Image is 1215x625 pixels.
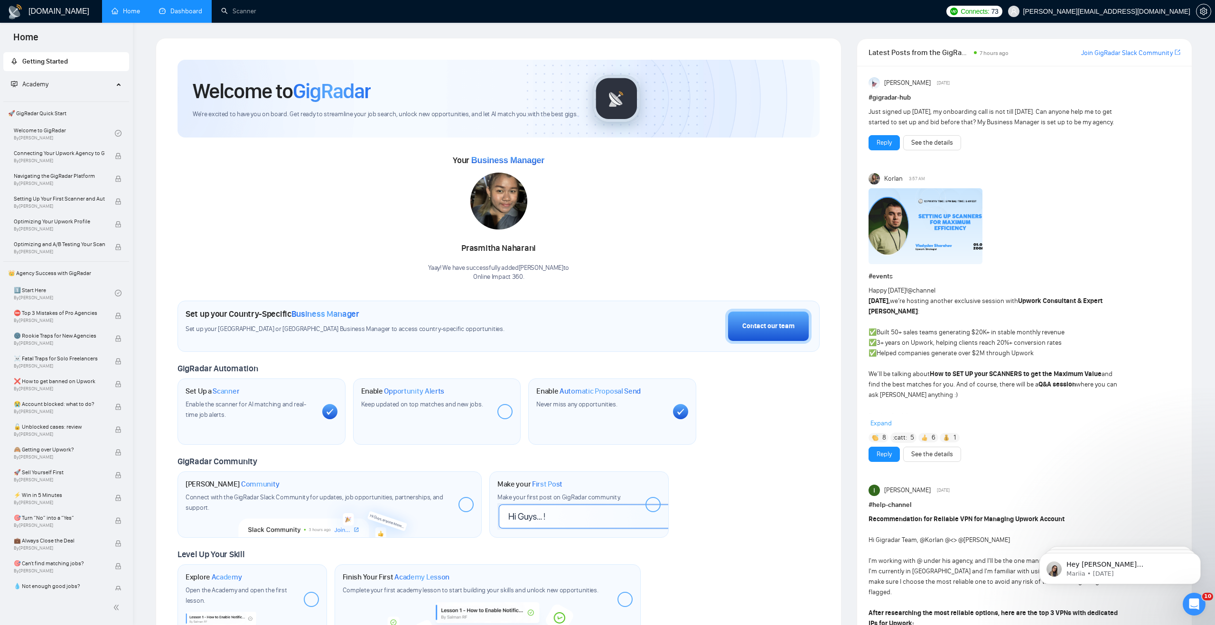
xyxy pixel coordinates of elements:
[593,75,640,122] img: gigradar-logo.png
[115,312,121,319] span: lock
[1025,533,1215,599] iframe: Intercom notifications message
[14,148,105,158] span: Connecting Your Upwork Agency to GigRadar
[907,286,935,294] span: @channel
[186,572,242,582] h1: Explore
[115,381,121,387] span: lock
[536,386,641,396] h1: Enable
[384,386,444,396] span: Opportunity Alerts
[193,110,578,119] span: We're excited to have you on board. Get ready to streamline your job search, unlock new opportuni...
[911,449,953,460] a: See the details
[115,586,121,592] span: lock
[884,78,931,88] span: [PERSON_NAME]
[115,563,121,570] span: lock
[869,46,971,58] span: Latest Posts from the GigRadar Community
[115,244,121,250] span: lock
[980,50,1009,56] span: 7 hours ago
[115,221,121,228] span: lock
[909,175,925,183] span: 3:57 AM
[178,549,244,560] span: Level Up Your Skill
[903,135,961,150] button: See the details
[14,354,105,363] span: ☠️ Fatal Traps for Solo Freelancers
[239,494,421,537] img: slackcommunity-bg.png
[14,581,105,591] span: 💧 Not enough good jobs?
[14,377,105,386] span: ❌ How to get banned on Upwork
[14,340,105,346] span: By [PERSON_NAME]
[186,325,561,334] span: Set up your [GEOGRAPHIC_DATA] or [GEOGRAPHIC_DATA] Business Manager to access country-specific op...
[11,58,18,64] span: rocket
[14,249,105,255] span: By [PERSON_NAME]
[893,432,907,443] span: :catt:
[14,203,105,209] span: By [PERSON_NAME]
[241,479,280,489] span: Community
[869,92,1180,103] h1: # gigradar-hub
[884,485,931,496] span: [PERSON_NAME]
[178,456,257,467] span: GigRadar Community
[497,479,562,489] h1: Make your
[14,545,105,551] span: By [PERSON_NAME]
[1183,593,1206,616] iframe: Intercom live chat
[14,445,105,454] span: 🙈 Getting over Upwork?
[14,308,105,318] span: ⛔ Top 3 Mistakes of Pro Agencies
[186,309,359,319] h1: Set up your Country-Specific
[213,386,239,396] span: Scanner
[884,174,903,184] span: Korlan
[186,386,239,396] h1: Set Up a
[869,349,877,357] span: ✅
[1175,48,1180,56] span: export
[497,493,621,501] span: Make your first post on GigRadar community.
[115,358,121,365] span: lock
[869,500,1180,510] h1: # help-channel
[1196,4,1211,19] button: setting
[930,370,1102,378] strong: How to SET UP your SCANNERS to get the Maximum Value
[1081,48,1173,58] a: Join GigRadar Slack Community
[291,309,359,319] span: Business Manager
[869,485,880,496] img: Ivan Dela Rama
[159,7,202,15] a: dashboardDashboard
[14,123,115,144] a: Welcome to GigRadarBy[PERSON_NAME]
[14,468,105,477] span: 🚀 Sell Yourself First
[14,432,105,437] span: By [PERSON_NAME]
[869,77,880,89] img: Anisuzzaman Khan
[22,57,68,65] span: Getting Started
[14,523,105,528] span: By [PERSON_NAME]
[14,158,105,164] span: By [PERSON_NAME]
[6,30,46,50] span: Home
[186,493,443,512] span: Connect with the GigRadar Slack Community for updates, job opportunities, partnerships, and support.
[115,335,121,342] span: lock
[115,517,121,524] span: lock
[361,400,483,408] span: Keep updated on top matches and new jobs.
[115,175,121,182] span: lock
[877,449,892,460] a: Reply
[22,80,48,88] span: Academy
[869,188,982,264] img: F09DP4X9C49-Event%20with%20Vlad%20Sharahov.png
[932,433,935,442] span: 6
[14,226,105,232] span: By [PERSON_NAME]
[178,363,258,374] span: GigRadar Automation
[11,81,18,87] span: fund-projection-screen
[14,513,105,523] span: 🎯 Turn “No” into a “Yes”
[115,472,121,478] span: lock
[115,449,121,456] span: lock
[14,454,105,460] span: By [PERSON_NAME]
[937,486,950,495] span: [DATE]
[869,515,1065,523] strong: Recommendation for Reliable VPN for Managing Upwork Account
[115,426,121,433] span: lock
[14,181,105,186] span: By [PERSON_NAME]
[471,156,544,165] span: Business Manager
[115,290,121,296] span: check-circle
[14,171,105,181] span: Navigating the GigRadar Platform
[115,130,121,137] span: check-circle
[14,490,105,500] span: ⚡ Win in 5 Minutes
[14,399,105,409] span: 😭 Account blocked: what to do?
[361,386,445,396] h1: Enable
[186,586,287,605] span: Open the Academy and open the first lesson.
[394,572,449,582] span: Academy Lesson
[943,434,950,441] img: 💰
[14,318,105,323] span: By [PERSON_NAME]
[186,400,306,419] span: Enable the scanner for AI matching and real-time job alerts.
[428,273,569,282] p: Online Impact 360 .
